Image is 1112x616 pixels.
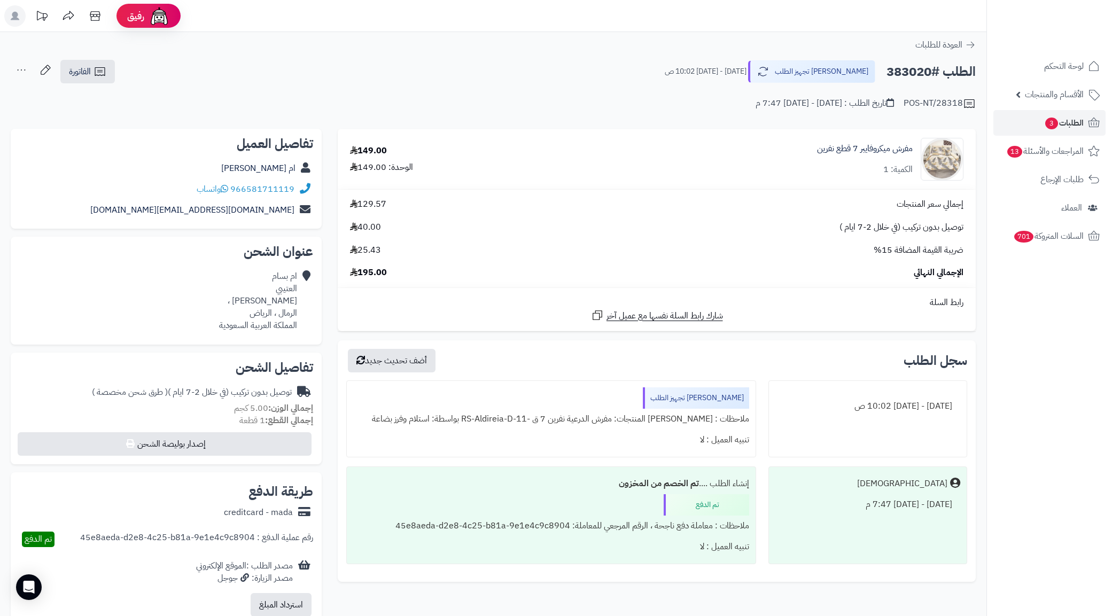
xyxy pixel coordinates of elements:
[69,65,91,78] span: الفاتورة
[665,66,746,77] small: [DATE] - [DATE] 10:02 ص
[80,532,313,547] div: رقم عملية الدفع : 45e8aeda-d2e8-4c25-b81a-9e1e4c9c8904
[350,145,387,157] div: 149.00
[1013,230,1034,243] span: 701
[883,163,913,176] div: الكمية: 1
[353,516,749,536] div: ملاحظات : معاملة دفع ناجحة ، الرقم المرجعي للمعاملة: 45e8aeda-d2e8-4c25-b81a-9e1e4c9c8904
[196,572,293,584] div: مصدر الزيارة: جوجل
[619,477,699,490] b: تم الخصم من المخزون
[92,386,292,399] div: توصيل بدون تركيب (في خلال 2-7 ايام )
[18,432,312,456] button: إصدار بوليصة الشحن
[1061,200,1082,215] span: العملاء
[350,198,386,210] span: 129.57
[915,38,962,51] span: العودة للطلبات
[993,195,1106,221] a: العملاء
[28,5,55,29] a: تحديثات المنصة
[887,61,976,83] h2: الطلب #383020
[92,386,168,399] span: ( طرق شحن مخصصة )
[748,60,875,83] button: [PERSON_NAME] تجهيز الطلب
[265,414,313,427] strong: إجمالي القطع:
[993,138,1106,164] a: المراجعات والأسئلة13
[857,478,947,490] div: [DEMOGRAPHIC_DATA]
[1013,229,1084,244] span: السلات المتروكة
[353,536,749,557] div: تنبيه العميل : لا
[904,97,976,110] div: POS-NT/28318
[993,110,1106,136] a: الطلبات3
[348,349,436,372] button: أضف تحديث جديد
[149,5,170,27] img: ai-face.png
[224,506,293,519] div: creditcard - mada
[775,396,960,417] div: [DATE] - [DATE] 10:02 ص
[817,143,913,155] a: مفرش ميكروفايبر 7 قطع نفرين
[342,297,971,309] div: رابط السلة
[219,270,297,331] div: ام بسام العتيبي [PERSON_NAME] ، الرمال ، الرياض المملكة العربية السعودية
[353,430,749,450] div: تنبيه العميل : لا
[643,387,749,409] div: [PERSON_NAME] تجهيز الطلب
[230,183,294,196] a: 966581711119
[239,414,313,427] small: 1 قطعة
[16,574,42,600] div: Open Intercom Messenger
[353,473,749,494] div: إنشاء الطلب ....
[25,533,52,545] span: تم الدفع
[268,402,313,415] strong: إجمالي الوزن:
[839,221,963,233] span: توصيل بدون تركيب (في خلال 2-7 ايام )
[874,244,963,256] span: ضريبة القيمة المضافة 15%
[756,97,894,110] div: تاريخ الطلب : [DATE] - [DATE] 7:47 م
[350,161,413,174] div: الوحدة: 149.00
[993,223,1106,249] a: السلات المتروكة701
[606,310,723,322] span: شارك رابط السلة نفسها مع عميل آخر
[350,267,387,279] span: 195.00
[993,53,1106,79] a: لوحة التحكم
[1007,145,1023,158] span: 13
[19,137,313,150] h2: تفاصيل العميل
[914,267,963,279] span: الإجمالي النهائي
[248,485,313,498] h2: طريقة الدفع
[350,244,381,256] span: 25.43
[1045,117,1059,130] span: 3
[664,494,749,516] div: تم الدفع
[234,402,313,415] small: 5.00 كجم
[915,38,976,51] a: العودة للطلبات
[591,309,723,322] a: شارك رابط السلة نفسها مع عميل آخر
[350,221,381,233] span: 40.00
[353,409,749,430] div: ملاحظات : [PERSON_NAME] المنتجات: مفرش الدرعية نفرين 7 ق -RS-Aldireia-D-11 بواسطة: استلام وفرز بضاعة
[221,162,296,175] a: ام [PERSON_NAME]
[1025,87,1084,102] span: الأقسام والمنتجات
[1040,172,1084,187] span: طلبات الإرجاع
[90,204,294,216] a: [DOMAIN_NAME][EMAIL_ADDRESS][DOMAIN_NAME]
[993,167,1106,192] a: طلبات الإرجاع
[897,198,963,210] span: إجمالي سعر المنتجات
[19,245,313,258] h2: عنوان الشحن
[127,10,144,22] span: رفيق
[197,183,228,196] a: واتساب
[904,354,967,367] h3: سجل الطلب
[1006,144,1084,159] span: المراجعات والأسئلة
[921,138,963,181] img: 1752058005-1-90x90.jpg
[19,361,313,374] h2: تفاصيل الشحن
[196,560,293,584] div: مصدر الطلب :الموقع الإلكتروني
[60,60,115,83] a: الفاتورة
[775,494,960,515] div: [DATE] - [DATE] 7:47 م
[1039,15,1102,37] img: logo-2.png
[1044,115,1084,130] span: الطلبات
[1044,59,1084,74] span: لوحة التحكم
